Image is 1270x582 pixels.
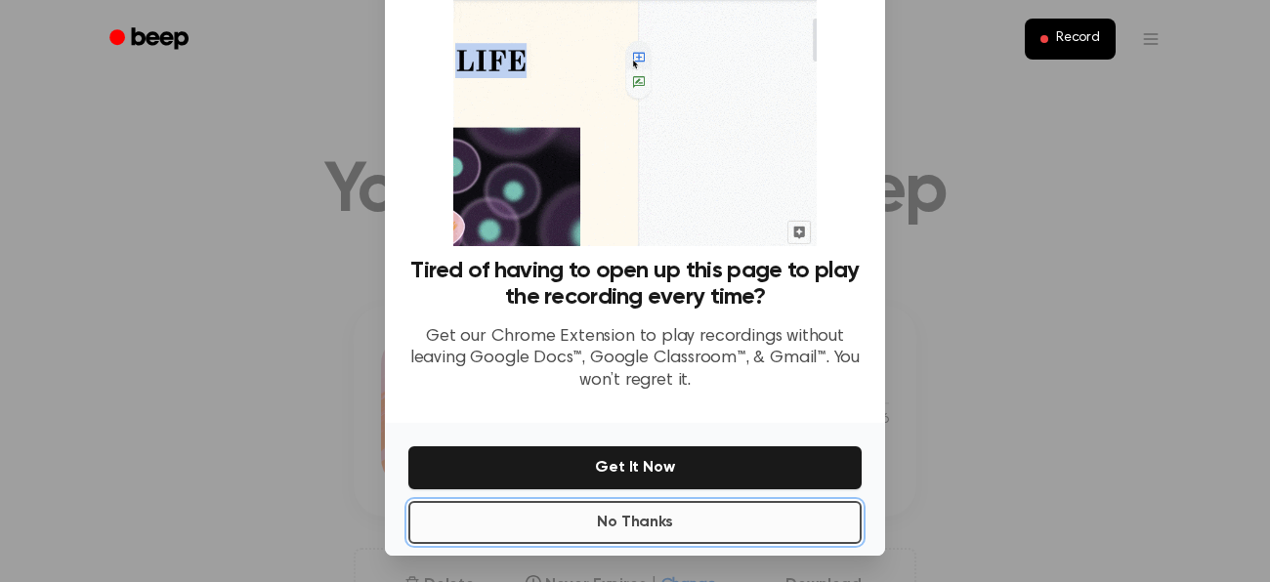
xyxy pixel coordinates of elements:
p: Get our Chrome Extension to play recordings without leaving Google Docs™, Google Classroom™, & Gm... [408,326,862,393]
a: Beep [96,21,206,59]
span: Record [1056,30,1100,48]
h3: Tired of having to open up this page to play the recording every time? [408,258,862,311]
button: Get It Now [408,446,862,489]
button: Record [1025,19,1116,60]
button: No Thanks [408,501,862,544]
button: Open menu [1127,16,1174,62]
